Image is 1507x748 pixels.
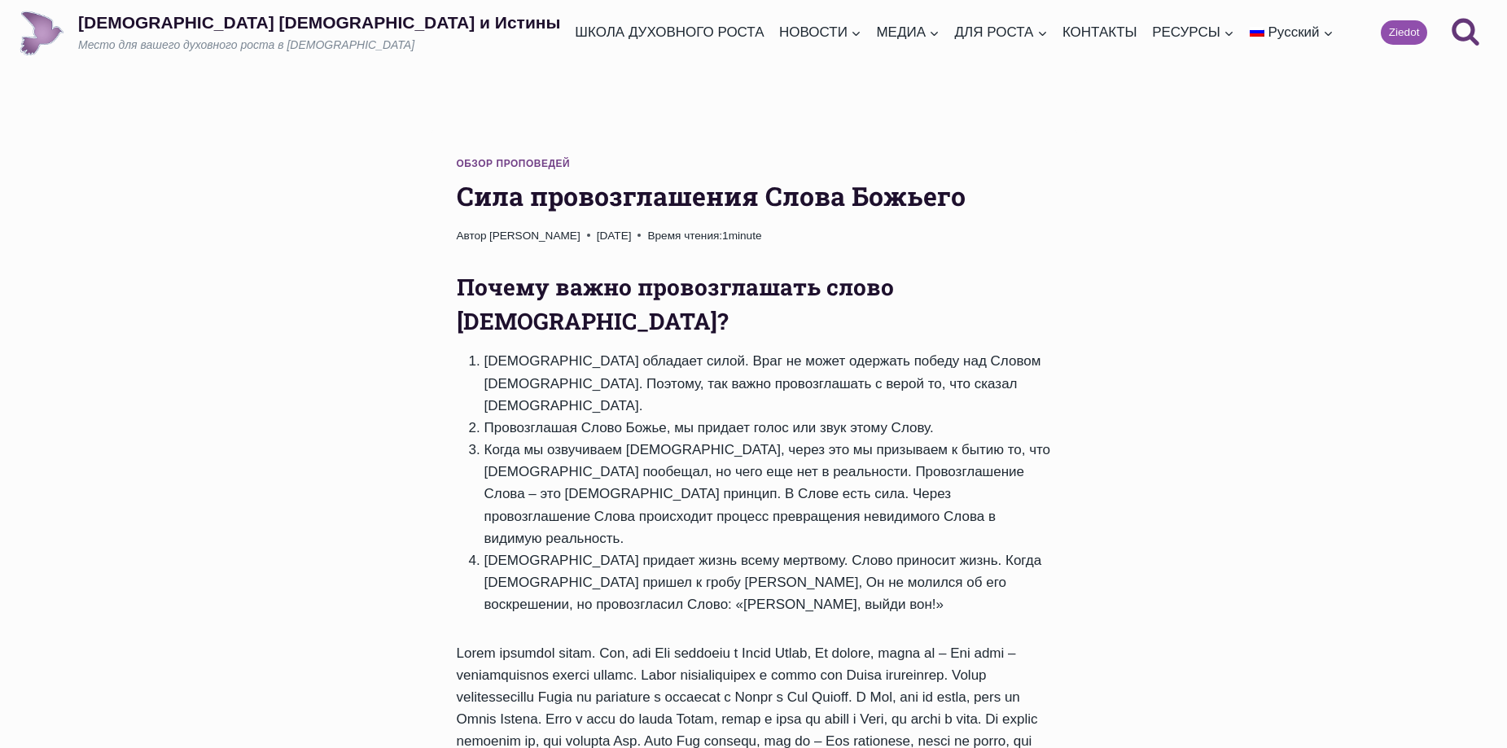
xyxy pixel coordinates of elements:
a: [DEMOGRAPHIC_DATA] [DEMOGRAPHIC_DATA] и ИстиныМесто для вашего духовного роста в [DEMOGRAPHIC_DATA] [20,11,560,55]
span: МЕДИА [877,21,940,43]
span: minute [729,230,762,242]
time: [DATE] [597,227,632,245]
span: Русский [1268,24,1320,40]
li: [DEMOGRAPHIC_DATA] придает жизнь всему мертвому. Слово приносит жизнь. Когда [DEMOGRAPHIC_DATA] п... [484,549,1051,616]
p: Место для вашего духовного роста в [DEMOGRAPHIC_DATA] [78,37,560,54]
span: Время чтения: [647,230,722,242]
p: [DEMOGRAPHIC_DATA] [DEMOGRAPHIC_DATA] и Истины [78,12,560,33]
span: Автор [457,227,487,245]
button: Показать форму поиска [1443,11,1487,55]
a: [PERSON_NAME] [489,230,580,242]
li: [DEMOGRAPHIC_DATA] обладает силой. Враг не может одержать победу над Словом [DEMOGRAPHIC_DATA]. П... [484,350,1051,417]
strong: Почему важно провозглашать слово [DEMOGRAPHIC_DATA]? [457,272,894,336]
a: Ziedot [1381,20,1427,45]
li: Провозглашая Слово Божье, мы придает голос или звук этому Слову. [484,417,1051,439]
h1: Сила провозглашения Слова Божьего [457,177,1051,216]
span: РЕСУРСЫ [1152,21,1234,43]
li: Когда мы озвучиваем [DEMOGRAPHIC_DATA], через это мы призываем к бытию то, что [DEMOGRAPHIC_DATA]... [484,439,1051,549]
span: ДЛЯ РОСТА [955,21,1048,43]
span: 1 [647,227,761,245]
a: Обзор проповедей [457,158,571,169]
span: НОВОСТИ [779,21,861,43]
img: Draudze Gars un Patiesība [20,11,64,55]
